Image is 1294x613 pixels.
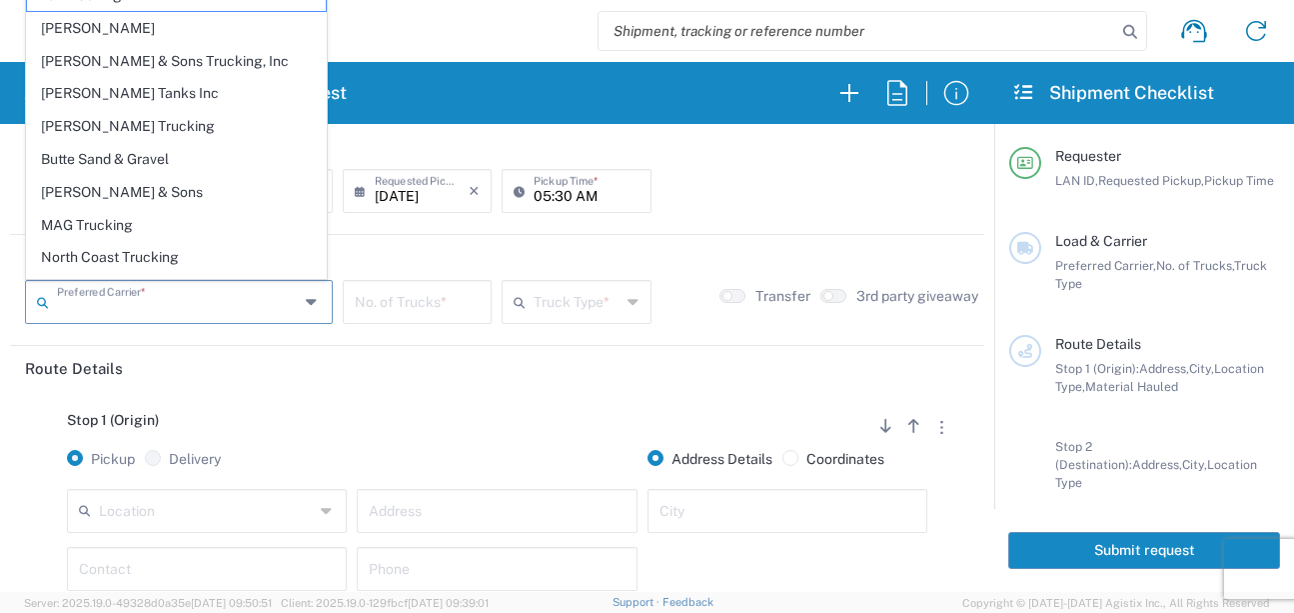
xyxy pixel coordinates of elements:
span: Copyright © [DATE]-[DATE] Agistix Inc., All Rights Reserved [962,594,1270,612]
span: Address, [1132,457,1182,472]
button: Submit request [1008,532,1280,569]
span: Material Hauled [1085,379,1178,394]
a: Feedback [662,596,713,608]
span: [DATE] 09:39:01 [408,597,489,609]
span: LAN ID, [1055,173,1098,188]
span: Client: 2025.19.0-129fbcf [281,597,489,609]
label: Transfer [755,287,810,305]
span: Server: 2025.19.0-49328d0a35e [24,597,272,609]
h2: Route Details [25,359,123,379]
span: MAG Trucking [27,210,326,241]
span: No. of Trucks, [1156,258,1234,273]
span: Northstate Aggregate [27,275,326,306]
img: pge [24,8,104,55]
span: Preferred Carrier, [1055,258,1156,273]
h2: Aggregate & Spoils Shipment Request [24,81,347,105]
h2: Shipment Checklist [1012,81,1214,105]
span: Butte Sand & Gravel [27,144,326,175]
label: Address Details [647,450,772,468]
span: Route Details [1055,336,1141,352]
span: Stop 1 (Origin) [67,412,159,428]
span: Address, [1139,361,1189,376]
span: North Coast Trucking [27,242,326,273]
span: Requester [1055,148,1121,164]
span: [DATE] 09:50:51 [191,597,272,609]
span: [PERSON_NAME] & Sons [27,177,326,208]
span: Stop 1 (Origin): [1055,361,1139,376]
span: City, [1182,457,1207,472]
span: Load & Carrier [1055,233,1147,249]
span: Stop 2 (Destination): [1055,439,1132,472]
span: [PERSON_NAME] Trucking [27,111,326,142]
label: Coordinates [782,450,884,468]
span: City, [1189,361,1214,376]
span: Pickup Time [1204,173,1274,188]
a: Support [613,596,662,608]
span: Requested Pickup, [1098,173,1204,188]
label: 3rd party giveaway [856,287,978,305]
input: Shipment, tracking or reference number [599,12,1116,50]
i: × [469,175,480,207]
